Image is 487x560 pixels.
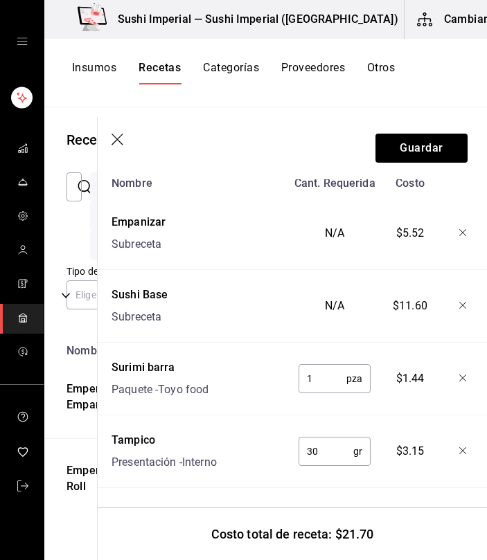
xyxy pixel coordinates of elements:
[299,365,346,392] input: 0
[61,376,130,413] div: Emperador Empanizado
[112,381,209,398] div: Paquete - Toyo food
[396,443,425,460] span: $3.15
[112,309,168,325] div: Subreceta
[61,458,130,495] div: Emperador Roll
[67,267,82,276] label: Tipo de receta
[44,336,146,357] th: Nombre
[287,170,378,192] div: Cant. Requerida
[72,61,116,84] button: Insumos
[299,437,371,466] div: gr
[299,364,371,393] div: pza
[67,280,101,309] div: Elige una opción
[107,11,398,28] h3: Sushi Imperial — Sushi Imperial ([GEOGRAPHIC_DATA])
[281,61,345,84] button: Proveedores
[72,61,395,84] div: navigation tabs
[112,359,209,376] div: Surimi barra
[44,336,346,519] table: inventoriesTable
[90,201,119,231] div: Asociar recetas
[139,61,181,84] button: Recetas
[378,170,438,192] div: Costo
[112,214,166,231] div: Empanizar
[67,129,117,150] div: Recetas
[112,287,168,303] div: Sushi Base
[287,208,378,253] div: N/A
[367,61,395,84] button: Otros
[17,36,28,47] button: open drawer
[396,370,425,387] span: $1.44
[375,134,468,163] button: Guardar
[112,454,217,471] div: Presentación - Interno
[299,437,353,465] input: 0
[98,507,487,560] div: Costo total de receta: $21.70
[90,231,119,260] div: Agregar receta
[112,236,166,253] div: Subreceta
[90,172,119,201] div: Ordenar por
[396,225,425,242] span: $5.52
[106,170,287,192] div: Nombre
[203,61,259,84] button: Categorías
[112,432,217,449] div: Tampico
[393,298,427,314] span: $11.60
[287,281,378,325] div: N/A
